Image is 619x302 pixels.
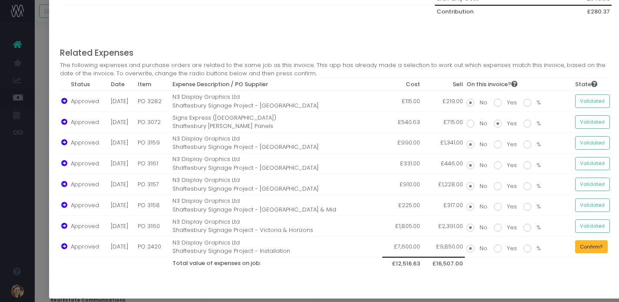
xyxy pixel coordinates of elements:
button: Confirm? [575,240,608,254]
td: £7,600.00 [382,236,422,257]
th: State [573,78,612,91]
label: No [467,244,487,253]
label: % [523,98,541,107]
label: Yes [494,98,517,107]
td: N3 Display Graphics Ltd Shaftesbury Signage Project - Victoria & Horizons [171,215,383,236]
td: [DATE] [109,215,136,236]
td: £2,391.00 [422,215,465,236]
td: PO 2420 [136,236,171,257]
td: Approved [69,174,109,195]
label: Yes [494,119,517,128]
td: £540.63 [382,112,422,133]
td: £317.00 [422,195,465,216]
th: Status [69,78,109,91]
td: Approved [69,132,109,153]
td: N3 Display Graphics Ltd Shaftesbury Signage Project - [GEOGRAPHIC_DATA] [171,174,383,195]
label: % [523,182,541,191]
td: £9,850.00 [422,236,465,257]
th: £12,516.63 [382,257,422,269]
td: PO 3282 [136,91,171,111]
td: Approved [69,215,109,236]
label: % [523,161,541,170]
th: Sell [422,78,465,91]
button: Validated [575,115,610,129]
th: £280.37 [501,5,612,17]
label: Yes [494,161,517,170]
td: [DATE] [109,236,136,257]
label: No [467,223,487,232]
td: PO 3161 [136,153,171,174]
th: On this invoice? [465,78,573,91]
td: PO 3157 [136,174,171,195]
th: Cost [382,78,422,91]
td: [DATE] [109,195,136,216]
td: Approved [69,195,109,216]
td: Signs Express ([GEOGRAPHIC_DATA]) Shaftesbury [PERSON_NAME] Panels [171,112,383,133]
td: £990.00 [382,132,422,153]
label: % [523,140,541,149]
td: £225.00 [382,195,422,216]
button: Validated [575,136,610,150]
th: Contribution [435,5,501,17]
td: N3 Display Graphics Ltd Shaftesbury Signage Project - [GEOGRAPHIC_DATA] & Mid [171,195,383,216]
td: N3 Display Graphics Ltd Shaftesbury Signage Project - [GEOGRAPHIC_DATA] [171,153,383,174]
td: [DATE] [109,91,136,111]
label: No [467,119,487,128]
label: No [467,182,487,191]
td: Approved [69,91,109,111]
td: PO 3158 [136,195,171,216]
label: Yes [494,223,517,232]
td: [DATE] [109,132,136,153]
td: £1,341.00 [422,132,465,153]
td: £715.00 [422,112,465,133]
label: % [523,119,541,128]
label: No [467,202,487,211]
td: £910.00 [382,174,422,195]
td: £446.00 [422,153,465,174]
h4: Related Expenses [60,48,612,58]
td: Approved [69,112,109,133]
span: The following expenses and purchase orders are related to the same job as this invoice. This app ... [60,61,612,78]
th: Expense Description / PO Supplier [171,78,383,91]
label: No [467,140,487,149]
td: PO 3072 [136,112,171,133]
td: Approved [69,236,109,257]
td: [DATE] [109,174,136,195]
td: £115.00 [382,91,422,111]
button: Validated [575,157,610,171]
button: Validated [575,178,610,191]
th: Total value of expenses on job: [171,257,383,269]
td: £1,805.00 [382,215,422,236]
td: £219.00 [422,91,465,111]
td: £331.00 [382,153,422,174]
button: Validated [575,198,610,212]
td: N3 Display Graphics Ltd Shaftesbury Signage Project - [GEOGRAPHIC_DATA] [171,91,383,111]
label: Yes [494,202,517,211]
button: Validated [575,219,610,233]
td: [DATE] [109,112,136,133]
label: Yes [494,244,517,253]
th: £16,507.00 [422,257,465,269]
button: Validated [575,94,610,108]
label: % [523,244,541,253]
label: % [523,223,541,232]
th: Date [109,78,136,91]
td: [DATE] [109,153,136,174]
td: £1,228.00 [422,174,465,195]
td: Approved [69,153,109,174]
label: % [523,202,541,211]
td: N3 Display Graphics Ltd Shaftesbury Signage Project - [GEOGRAPHIC_DATA] [171,132,383,153]
th: Item [136,78,171,91]
td: PO 3160 [136,215,171,236]
td: N3 Display Graphics Ltd Shaftesbury Signage Project - Installation [171,236,383,257]
label: Yes [494,140,517,149]
label: Yes [494,182,517,191]
td: PO 3159 [136,132,171,153]
label: No [467,98,487,107]
label: No [467,161,487,170]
